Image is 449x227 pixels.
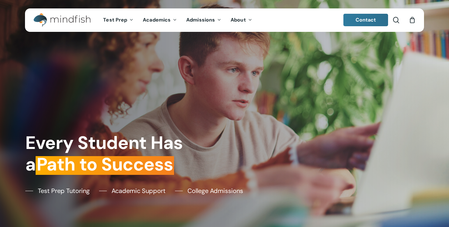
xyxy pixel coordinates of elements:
span: Academic Support [112,186,166,195]
a: Test Prep Tutoring [25,186,90,195]
a: Academics [138,17,182,23]
em: Path to Success [36,153,174,176]
h1: Every Student Has a [25,132,221,175]
span: College Admissions [187,186,243,195]
span: Admissions [186,17,215,23]
header: Main Menu [25,8,424,32]
span: Contact [356,17,376,23]
a: Cart [409,17,416,23]
a: Contact [343,14,388,26]
span: Test Prep [103,17,127,23]
a: College Admissions [175,186,243,195]
a: Academic Support [99,186,166,195]
a: Test Prep [98,17,138,23]
span: About [231,17,246,23]
a: Admissions [182,17,226,23]
span: Academics [143,17,171,23]
nav: Main Menu [98,8,257,32]
span: Test Prep Tutoring [38,186,90,195]
a: About [226,17,257,23]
